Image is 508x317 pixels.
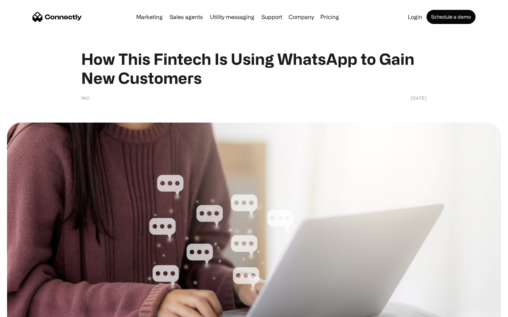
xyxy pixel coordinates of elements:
[81,49,427,87] h1: How This Fintech Is Using WhatsApp to Gain New Customers
[207,14,257,20] a: Utility messaging
[427,10,476,24] a: Schedule a demo
[81,94,90,101] div: INC
[411,94,427,101] div: [DATE]
[7,305,42,315] aside: Language selected: English
[133,14,165,20] a: Marketing
[405,14,425,20] a: Login
[259,14,285,20] a: Support
[14,305,42,315] ul: Language list
[167,14,206,20] a: Sales agents
[317,14,342,20] a: Pricing
[289,12,314,22] div: Company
